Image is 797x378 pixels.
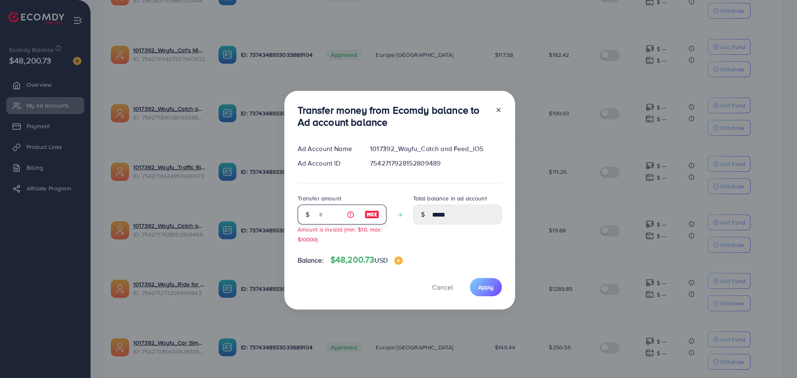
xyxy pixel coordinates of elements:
[330,255,403,265] h4: $48,200.73
[762,341,791,372] iframe: Chat
[363,144,508,154] div: 1017392_Wayfu_Catch and Feed_iOS
[374,256,387,265] span: USD
[478,283,494,291] span: Apply
[394,256,403,265] img: image
[298,104,489,128] h3: Transfer money from Ecomdy balance to Ad account balance
[298,256,324,265] span: Balance:
[291,159,364,168] div: Ad Account ID
[413,194,487,202] label: Total balance in ad account
[432,283,453,292] span: Cancel
[363,159,508,168] div: 7542717928152809489
[298,225,382,243] small: Amount is invalid (min: $10, max: $10000)
[422,278,463,296] button: Cancel
[298,194,341,202] label: Transfer amount
[470,278,502,296] button: Apply
[291,144,364,154] div: Ad Account Name
[364,210,379,219] img: image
